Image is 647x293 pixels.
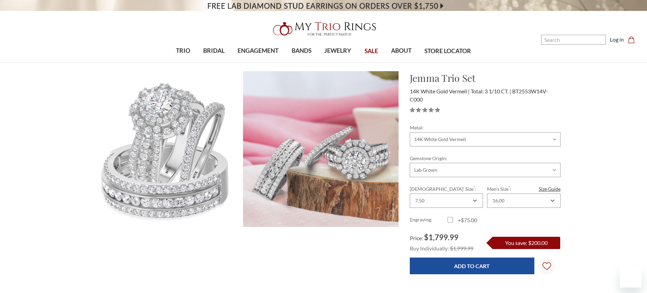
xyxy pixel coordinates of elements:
h1: Jemma Trio Set [410,71,561,85]
div: 16.00 [492,198,504,203]
span: $1,799.99 [424,233,458,242]
a: ENGAGEMENT [231,40,285,62]
a: TRIO [169,40,197,62]
span: $1,999.99 [450,245,473,251]
span: Buy Individually: [410,245,449,251]
button: submenu toggle [180,62,187,63]
svg: Wish Lists [543,241,551,292]
a: Wish Lists [538,258,555,275]
button: submenu toggle [298,62,305,63]
div: Combobox [410,194,483,208]
span: SALE [365,47,378,56]
span: 14K White Gold Vermeil [410,88,470,94]
input: Add to Cart [410,258,534,274]
label: Metal: [410,124,561,131]
label: Gemstone Origin: [410,155,561,162]
span: ENGAGEMENT [238,46,278,55]
a: Log in [610,35,624,44]
span: STORE LOCATOR [424,47,471,56]
span: JEWELRY [324,46,351,55]
svg: cart.cart_preview [628,36,635,43]
div: 7.50 [415,198,424,203]
span: ABOUT [391,46,411,55]
label: +$75.00 [448,216,485,224]
label: [DEMOGRAPHIC_DATA]' Size : [410,185,483,192]
span: Total: 3 1/10 CT. [471,88,511,94]
img: My Trio Rings [269,18,378,40]
iframe: Button to launch messaging window [620,266,642,288]
img: Photo of Jemma 3 1/10 ct tw. Lab Grown Diamond Round Solitaire Trio Set 14K White [BT2553W-C000] [243,71,399,227]
button: submenu toggle [335,62,341,63]
input: Search [541,35,606,45]
img: Photo of Jemma 3 1/10 ct tw. Lab Grown Diamond Round Solitaire Trio Set 14K White [BT2553W-C000] [87,71,243,227]
span: BANDS [292,46,311,55]
span: BRIDAL [203,46,225,55]
a: BRIDAL [197,40,231,62]
a: SALE [358,40,384,62]
a: BANDS [285,40,318,62]
a: ABOUT [385,40,418,62]
a: My Trio Rings [188,18,459,40]
a: Size Guide [539,185,561,192]
button: submenu toggle [211,62,217,63]
a: Cart with 0 items [628,35,639,44]
label: Men's Size : [487,185,560,192]
span: Price: [410,235,423,241]
button: submenu toggle [398,62,405,63]
span: TRIO [176,46,190,55]
div: Combobox [487,194,560,208]
span: You save: $200.00 [505,240,548,246]
a: STORE LOCATOR [418,40,478,62]
button: submenu toggle [255,62,261,63]
a: JEWELRY [318,40,358,62]
label: Engraving: [410,216,448,224]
